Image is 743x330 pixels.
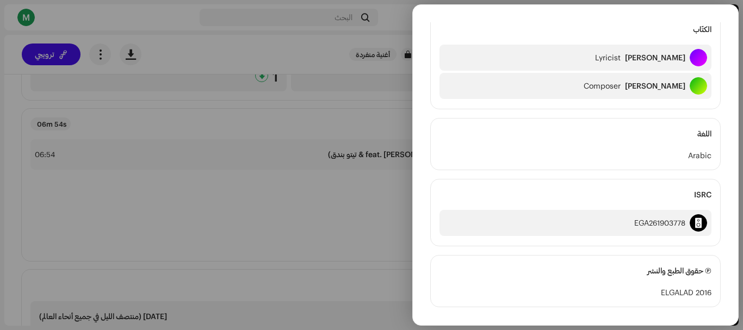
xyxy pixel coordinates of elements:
[439,14,711,45] div: الكتّاب
[439,119,711,149] div: اللغة
[439,149,711,162] div: Arabic
[625,82,685,90] div: MOHAMED ALY AHMED AHMED ELGALLAD
[439,179,711,210] div: ISRC
[439,256,711,286] div: Ⓟ حقوق الطبع والنشر
[439,286,711,299] div: 2016 ELGALAD
[625,53,685,62] div: Muhammad Ali Ahmed Ahmed
[584,82,621,90] div: Composer
[634,219,685,227] div: EGA261903778
[595,53,621,62] div: Lyricist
